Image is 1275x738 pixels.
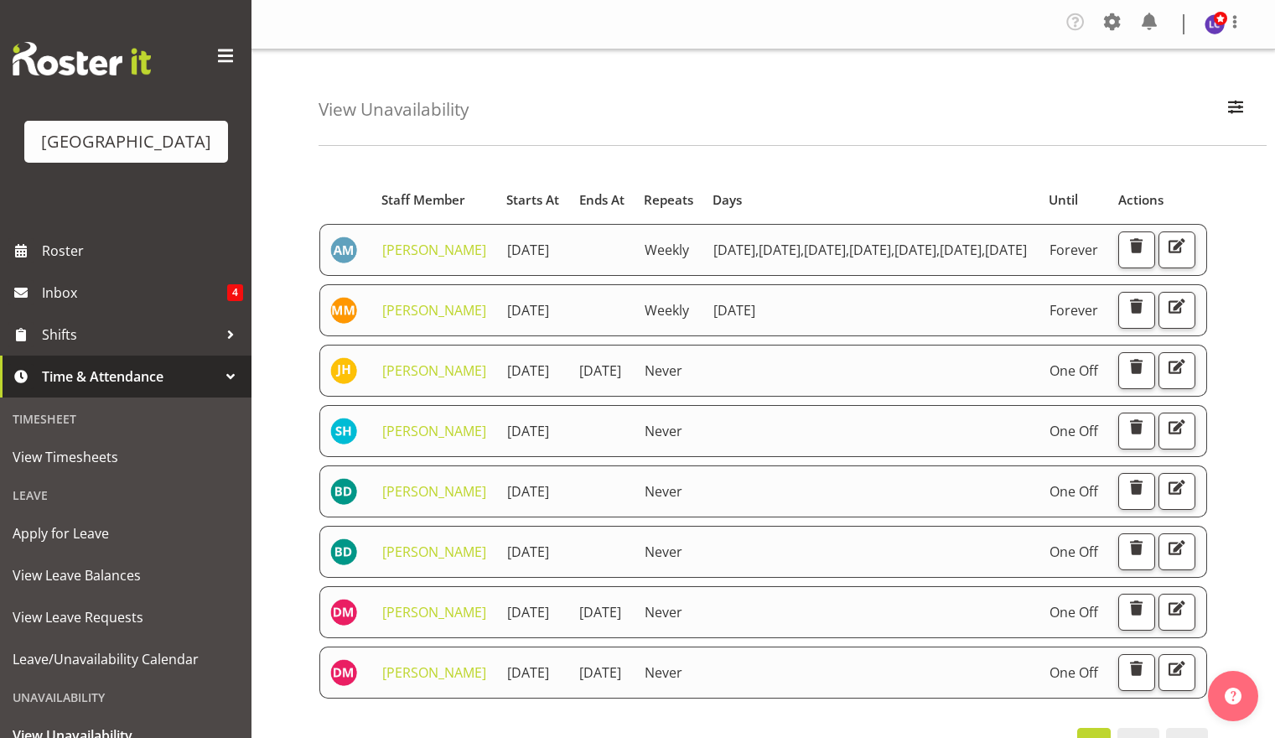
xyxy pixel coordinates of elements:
[382,543,486,561] a: [PERSON_NAME]
[1049,190,1099,210] div: Until
[4,680,247,715] div: Unavailability
[4,512,247,554] a: Apply for Leave
[507,361,549,380] span: [DATE]
[645,543,682,561] span: Never
[579,361,621,380] span: [DATE]
[644,190,694,210] div: Repeats
[1158,231,1195,268] button: Edit Unavailability
[1050,301,1098,320] span: Forever
[1158,594,1195,631] button: Edit Unavailability
[1118,413,1155,450] button: Delete Unavailability
[330,418,357,444] img: sarah-hartstonge11362.jpg
[382,482,486,501] a: [PERSON_NAME]
[42,322,218,347] span: Shifts
[1118,594,1155,631] button: Delete Unavailability
[507,543,549,561] span: [DATE]
[227,284,243,301] span: 4
[936,241,940,259] span: ,
[801,241,804,259] span: ,
[330,538,357,565] img: braedyn-dykes10382.jpg
[1118,292,1155,329] button: Delete Unavailability
[1118,533,1155,570] button: Delete Unavailability
[13,521,239,546] span: Apply for Leave
[382,361,486,380] a: [PERSON_NAME]
[713,241,759,259] span: [DATE]
[507,482,549,501] span: [DATE]
[891,241,894,259] span: ,
[1118,190,1198,210] div: Actions
[985,241,1027,259] span: [DATE]
[1158,654,1195,691] button: Edit Unavailability
[382,301,486,320] a: [PERSON_NAME]
[579,663,621,682] span: [DATE]
[330,297,357,324] img: maddison-mason-pine11576.jpg
[849,241,894,259] span: [DATE]
[4,478,247,512] div: Leave
[759,241,804,259] span: [DATE]
[1225,688,1241,704] img: help-xxl-2.png
[804,241,849,259] span: [DATE]
[506,190,560,210] div: Starts At
[507,663,549,682] span: [DATE]
[645,663,682,682] span: Never
[1050,241,1098,259] span: Forever
[1050,543,1098,561] span: One Off
[507,603,549,621] span: [DATE]
[4,596,247,638] a: View Leave Requests
[382,603,486,621] a: [PERSON_NAME]
[645,241,689,259] span: Weekly
[4,402,247,436] div: Timesheet
[846,241,849,259] span: ,
[13,444,239,470] span: View Timesheets
[1050,663,1098,682] span: One Off
[42,238,243,263] span: Roster
[381,190,487,210] div: Staff Member
[1205,14,1225,34] img: laurie-cook11580.jpg
[1158,533,1195,570] button: Edit Unavailability
[1050,422,1098,440] span: One Off
[645,361,682,380] span: Never
[330,357,357,384] img: jayden-horsley10128.jpg
[713,301,755,320] span: [DATE]
[4,638,247,680] a: Leave/Unavailability Calendar
[579,603,621,621] span: [DATE]
[13,605,239,630] span: View Leave Requests
[13,563,239,588] span: View Leave Balances
[330,599,357,626] img: devon-morris-brown11456.jpg
[645,422,682,440] span: Never
[382,422,486,440] a: [PERSON_NAME]
[579,190,625,210] div: Ends At
[1158,352,1195,389] button: Edit Unavailability
[894,241,940,259] span: [DATE]
[755,241,759,259] span: ,
[1118,352,1155,389] button: Delete Unavailability
[382,241,486,259] a: [PERSON_NAME]
[645,301,689,320] span: Weekly
[319,100,469,119] h4: View Unavailability
[1158,292,1195,329] button: Edit Unavailability
[1218,91,1253,128] button: Filter Employees
[330,236,357,263] img: andreea-muicaru1283.jpg
[13,42,151,75] img: Rosterit website logo
[1050,603,1098,621] span: One Off
[4,436,247,478] a: View Timesheets
[1158,413,1195,450] button: Edit Unavailability
[645,482,682,501] span: Never
[645,603,682,621] span: Never
[713,190,1029,210] div: Days
[507,422,549,440] span: [DATE]
[507,301,549,320] span: [DATE]
[940,241,985,259] span: [DATE]
[1118,231,1155,268] button: Delete Unavailability
[982,241,985,259] span: ,
[507,241,549,259] span: [DATE]
[41,129,211,154] div: [GEOGRAPHIC_DATA]
[42,280,227,305] span: Inbox
[42,364,218,389] span: Time & Attendance
[382,663,486,682] a: [PERSON_NAME]
[1050,482,1098,501] span: One Off
[1158,473,1195,510] button: Edit Unavailability
[330,659,357,686] img: devon-morris-brown11456.jpg
[1050,361,1098,380] span: One Off
[1118,654,1155,691] button: Delete Unavailability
